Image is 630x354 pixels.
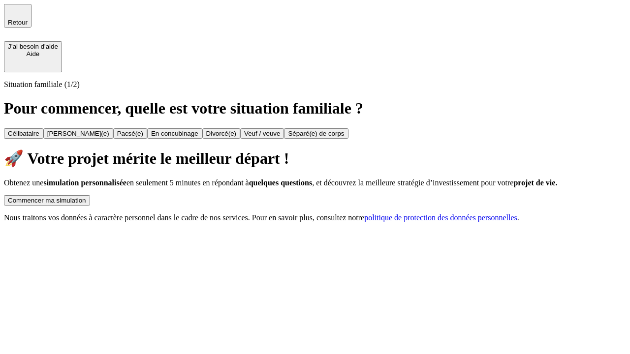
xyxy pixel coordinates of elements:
[517,213,519,222] span: .
[513,178,557,187] span: projet de vie.
[4,178,43,187] span: Obtenez une
[4,213,364,222] span: Nous traitons vos données à caractère personnel dans le cadre de nos services. Pour en savoir plu...
[8,197,86,204] div: Commencer ma simulation
[249,178,313,187] span: quelques questions
[4,149,626,168] h1: 🚀 Votre projet mérite le meilleur départ !
[4,195,90,206] button: Commencer ma simulation
[312,178,513,187] span: , et découvrez la meilleure stratégie d’investissement pour votre
[126,178,249,187] span: en seulement 5 minutes en répondant à
[364,213,517,222] a: politique de protection des données personnelles
[43,178,126,187] span: simulation personnalisée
